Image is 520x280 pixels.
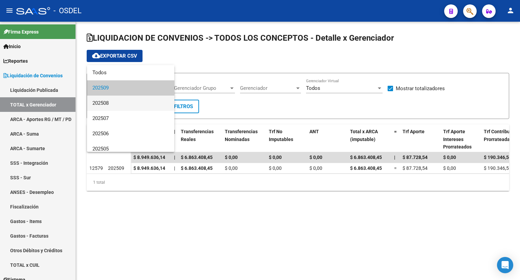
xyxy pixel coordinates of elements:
span: 202507 [92,111,169,126]
span: 202505 [92,141,169,157]
div: Open Intercom Messenger [497,257,513,273]
span: 202509 [92,80,169,96]
span: Todos [92,65,169,80]
span: 202506 [92,126,169,141]
span: 202508 [92,96,169,111]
